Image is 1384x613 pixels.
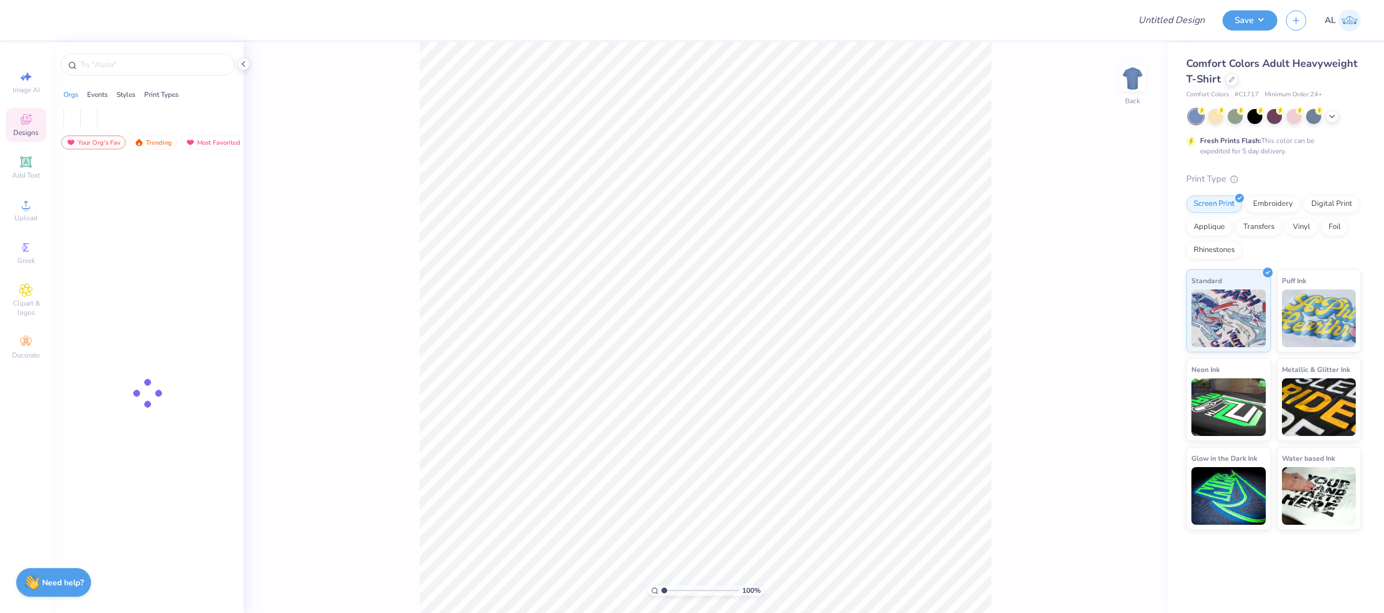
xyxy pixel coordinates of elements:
div: Back [1125,96,1140,106]
img: Metallic & Glitter Ink [1282,378,1356,436]
img: trending.gif [134,138,144,146]
span: Comfort Colors [1186,90,1229,100]
img: Angela Legaspi [1338,9,1361,32]
div: This color can be expedited for 5 day delivery. [1200,136,1342,156]
img: Back [1121,67,1144,90]
strong: Need help? [42,577,84,588]
span: Image AI [13,85,40,95]
div: Events [87,89,108,100]
div: Digital Print [1304,195,1360,213]
img: most_fav.gif [66,138,76,146]
div: Trending [129,136,177,149]
span: Metallic & Glitter Ink [1282,363,1350,375]
a: AL [1325,9,1361,32]
img: most_fav.gif [186,138,195,146]
span: Comfort Colors Adult Heavyweight T-Shirt [1186,57,1357,86]
span: Glow in the Dark Ink [1191,452,1257,464]
div: Styles [116,89,136,100]
span: Greek [17,256,35,265]
div: Rhinestones [1186,242,1242,259]
span: AL [1325,14,1336,27]
span: Designs [13,128,39,137]
span: Decorate [12,351,40,360]
div: Embroidery [1246,195,1300,213]
img: Glow in the Dark Ink [1191,467,1266,525]
div: Foil [1321,219,1348,236]
div: Print Types [144,89,179,100]
div: Screen Print [1186,195,1242,213]
input: Untitled Design [1129,9,1214,32]
div: Applique [1186,219,1232,236]
span: Minimum Order: 24 + [1265,90,1322,100]
div: Orgs [63,89,78,100]
img: Puff Ink [1282,289,1356,347]
img: Neon Ink [1191,378,1266,436]
input: Try "Alpha" [80,59,227,70]
div: Your Org's Fav [61,136,126,149]
div: Transfers [1236,219,1282,236]
div: Vinyl [1285,219,1318,236]
span: Water based Ink [1282,452,1335,464]
span: Neon Ink [1191,363,1220,375]
span: 100 % [742,585,761,596]
span: Add Text [12,171,40,180]
span: Standard [1191,274,1222,287]
strong: Fresh Prints Flash: [1200,136,1261,145]
span: Puff Ink [1282,274,1306,287]
img: Water based Ink [1282,467,1356,525]
button: Save [1223,10,1277,31]
img: Standard [1191,289,1266,347]
span: # C1717 [1235,90,1259,100]
div: Print Type [1186,172,1361,186]
span: Clipart & logos [6,299,46,317]
span: Upload [14,213,37,223]
div: Most Favorited [180,136,246,149]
